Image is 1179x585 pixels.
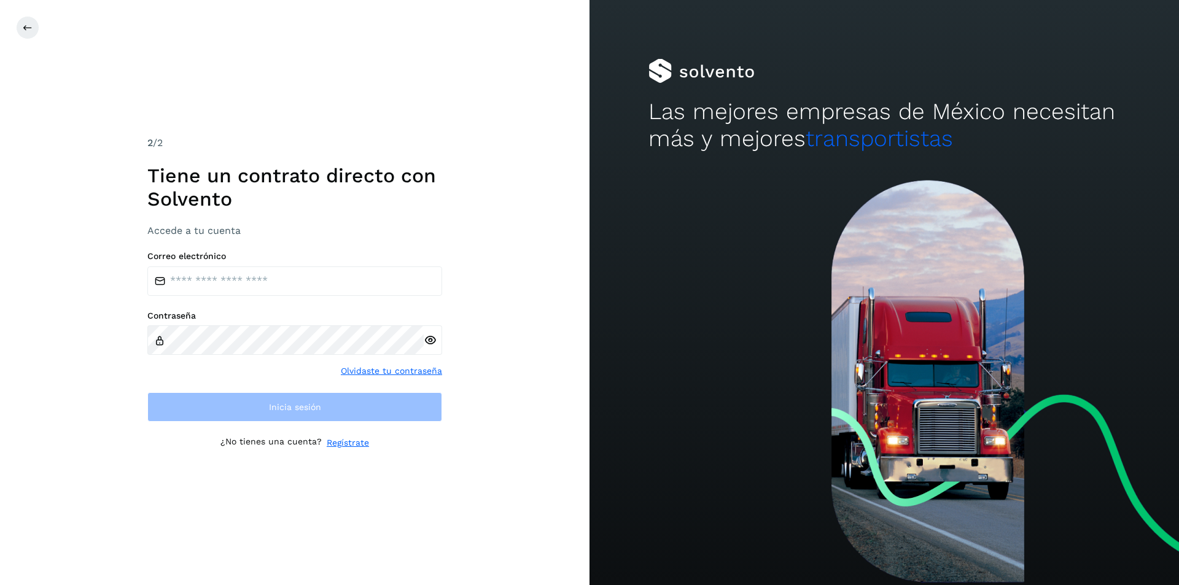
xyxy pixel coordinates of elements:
label: Correo electrónico [147,251,442,262]
span: transportistas [806,125,953,152]
div: /2 [147,136,442,150]
button: Inicia sesión [147,392,442,422]
a: Regístrate [327,436,369,449]
h1: Tiene un contrato directo con Solvento [147,164,442,211]
h2: Las mejores empresas de México necesitan más y mejores [648,98,1120,153]
label: Contraseña [147,311,442,321]
span: 2 [147,137,153,149]
h3: Accede a tu cuenta [147,225,442,236]
a: Olvidaste tu contraseña [341,365,442,378]
span: Inicia sesión [269,403,321,411]
p: ¿No tienes una cuenta? [220,436,322,449]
